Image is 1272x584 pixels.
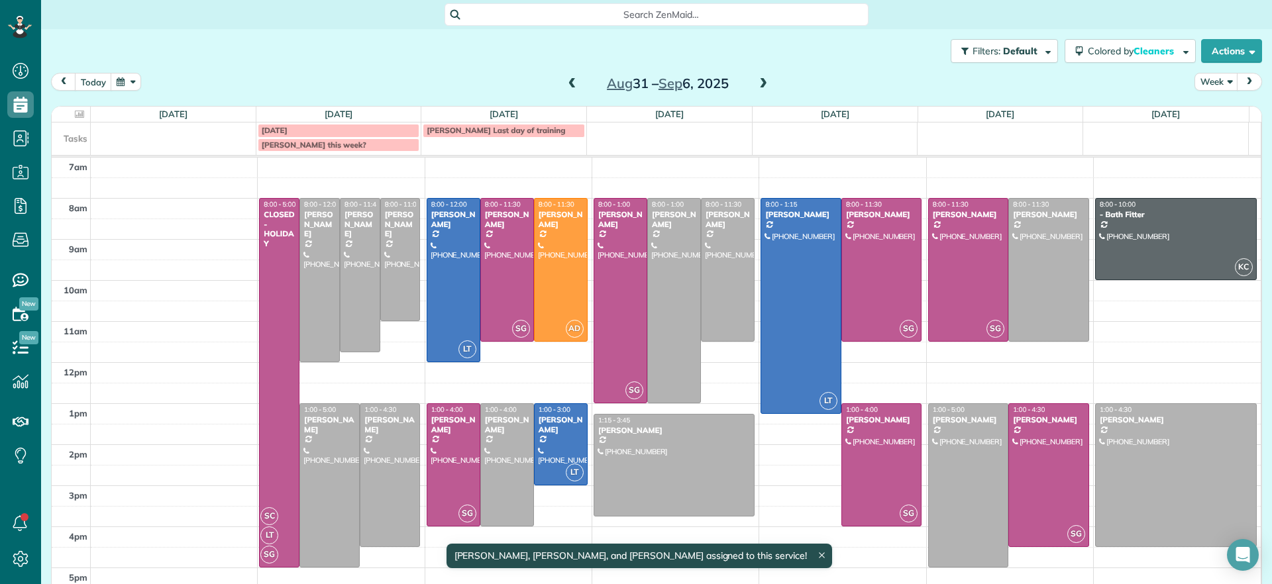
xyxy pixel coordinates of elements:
span: [DATE] [262,125,288,135]
a: [DATE] [159,109,187,119]
div: [PERSON_NAME] [932,415,1005,424]
div: [PERSON_NAME] [538,210,584,229]
div: [PERSON_NAME] [431,210,476,229]
div: Open Intercom Messenger [1227,539,1259,571]
span: Aug [607,75,633,91]
span: 1:00 - 4:00 [485,405,517,414]
span: Filters: [973,45,1000,57]
span: KC [1235,258,1253,276]
div: [PERSON_NAME] [344,210,376,238]
span: 8:00 - 11:30 [846,200,882,209]
div: [PERSON_NAME] [1012,210,1085,219]
span: SG [900,320,918,338]
span: 11am [64,326,87,336]
span: 10am [64,285,87,295]
span: 8:00 - 12:00 [304,200,340,209]
button: Filters: Default [951,39,1058,63]
span: 1:00 - 3:00 [539,405,570,414]
span: Cleaners [1134,45,1176,57]
span: SG [986,320,1004,338]
div: [PERSON_NAME] [932,210,1005,219]
span: SG [260,546,278,563]
div: [PERSON_NAME] [303,210,336,238]
span: SG [900,505,918,522]
span: 2pm [69,449,87,460]
span: 8:00 - 5:00 [264,200,295,209]
span: Colored by [1088,45,1179,57]
div: [PERSON_NAME] [303,415,356,434]
span: [PERSON_NAME] this week? [262,140,366,150]
span: 8:00 - 1:00 [652,200,684,209]
span: 8:00 - 12:00 [431,200,467,209]
div: [PERSON_NAME] [598,210,643,229]
span: 9am [69,244,87,254]
div: [PERSON_NAME] [431,415,476,434]
button: today [75,73,112,91]
div: [PERSON_NAME] [384,210,417,238]
span: 8:00 - 1:15 [765,200,797,209]
span: Sep [659,75,682,91]
span: SG [458,505,476,522]
h2: 31 – 6, 2025 [585,76,751,91]
span: 1:00 - 4:00 [846,405,878,414]
span: 8:00 - 11:30 [933,200,969,209]
span: Default [1003,45,1038,57]
div: [PERSON_NAME] [1012,415,1085,424]
div: [PERSON_NAME] [765,210,837,219]
a: [DATE] [986,109,1014,119]
div: [PERSON_NAME] [484,210,530,229]
span: LT [260,526,278,544]
span: 1:00 - 4:30 [1100,405,1132,414]
span: SG [512,320,530,338]
a: [DATE] [325,109,353,119]
span: LT [566,463,584,481]
span: 1:00 - 4:30 [1013,405,1045,414]
span: LT [820,392,837,410]
span: 8:00 - 11:30 [706,200,741,209]
span: 8:00 - 11:30 [1013,200,1049,209]
span: New [19,331,38,344]
button: prev [51,73,76,91]
span: SG [625,381,643,399]
span: SG [1067,525,1085,543]
button: Actions [1201,39,1262,63]
span: 12pm [64,367,87,377]
button: Colored byCleaners [1065,39,1196,63]
div: - Bath Fitter [1099,210,1253,219]
div: CLOSED - HOLIDAY [263,210,295,248]
span: 1:00 - 5:00 [933,405,965,414]
div: [PERSON_NAME] [598,426,751,435]
div: [PERSON_NAME] [845,415,918,424]
span: 8:00 - 11:30 [485,200,521,209]
span: 1:00 - 4:00 [431,405,463,414]
a: [DATE] [490,109,518,119]
span: 8:00 - 11:00 [385,200,421,209]
span: 1:00 - 4:30 [364,405,396,414]
span: 4pm [69,531,87,542]
div: [PERSON_NAME] [364,415,416,434]
span: 1:15 - 3:45 [598,416,630,424]
span: 8:00 - 10:00 [1100,200,1136,209]
button: next [1237,73,1262,91]
a: [DATE] [821,109,849,119]
span: LT [458,340,476,358]
span: AD [566,320,584,338]
span: 1pm [69,408,87,418]
div: [PERSON_NAME] [705,210,751,229]
span: 8am [69,203,87,213]
span: 5pm [69,572,87,583]
a: Filters: Default [944,39,1058,63]
div: [PERSON_NAME] [1099,415,1253,424]
span: 8:00 - 11:45 [344,200,380,209]
a: [DATE] [655,109,684,119]
div: [PERSON_NAME] [651,210,697,229]
span: 3pm [69,490,87,501]
span: 8:00 - 11:30 [539,200,574,209]
span: 8:00 - 1:00 [598,200,630,209]
button: Week [1194,73,1238,91]
span: 7am [69,162,87,172]
span: New [19,297,38,311]
div: [PERSON_NAME], [PERSON_NAME], and [PERSON_NAME] assigned to this service! [446,544,831,568]
span: [PERSON_NAME] Last day of training [427,125,565,135]
span: 1:00 - 5:00 [304,405,336,414]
